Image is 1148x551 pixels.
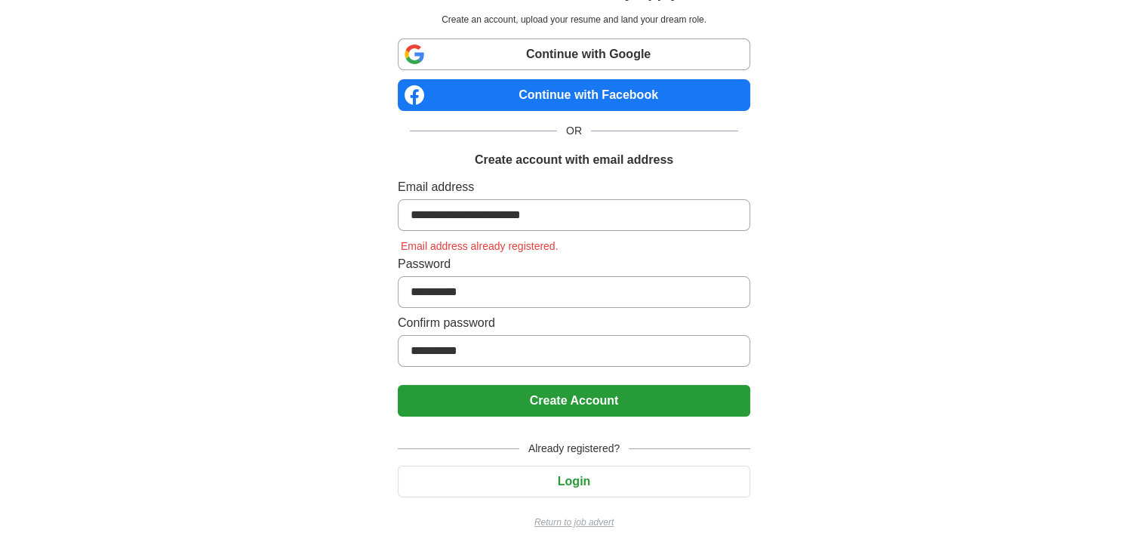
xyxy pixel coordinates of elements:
button: Create Account [398,385,750,417]
span: Email address already registered. [398,240,562,252]
button: Login [398,466,750,497]
label: Password [398,255,750,273]
a: Return to job advert [398,516,750,529]
span: Already registered? [519,441,629,457]
a: Login [398,475,750,488]
label: Confirm password [398,314,750,332]
label: Email address [398,178,750,196]
a: Continue with Facebook [398,79,750,111]
p: Create an account, upload your resume and land your dream role. [401,13,747,26]
h1: Create account with email address [475,151,673,169]
a: Continue with Google [398,38,750,70]
span: OR [557,123,591,139]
